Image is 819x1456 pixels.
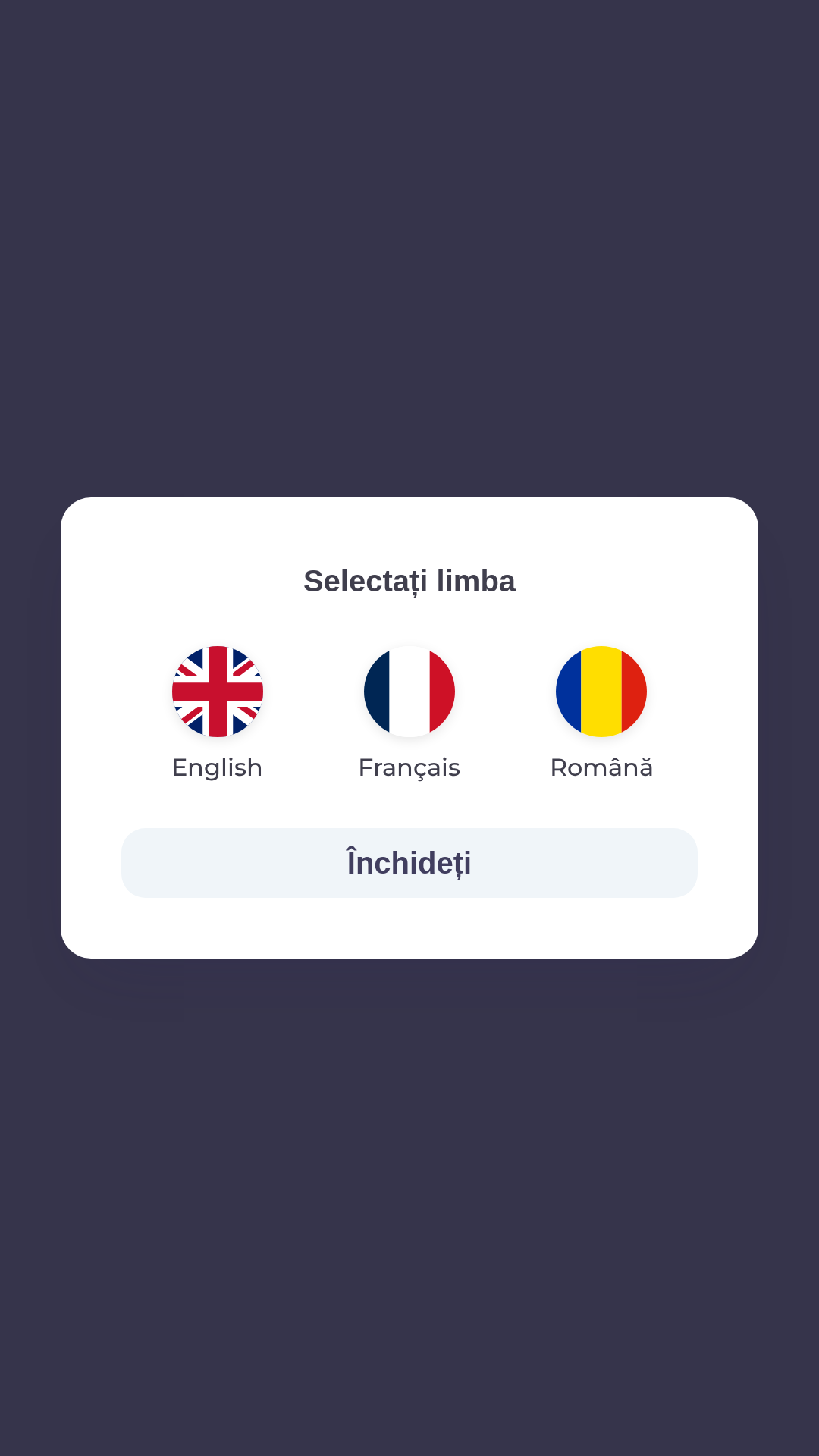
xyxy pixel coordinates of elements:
[171,749,263,786] p: English
[364,646,455,737] img: fr flag
[135,634,300,798] button: English
[322,634,497,798] button: Français
[121,558,698,604] p: Selectați limba
[172,646,263,737] img: en flag
[556,646,647,737] img: ro flag
[121,828,698,898] button: Închideți
[358,749,460,786] p: Français
[513,634,690,798] button: Română
[550,749,654,786] p: Română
